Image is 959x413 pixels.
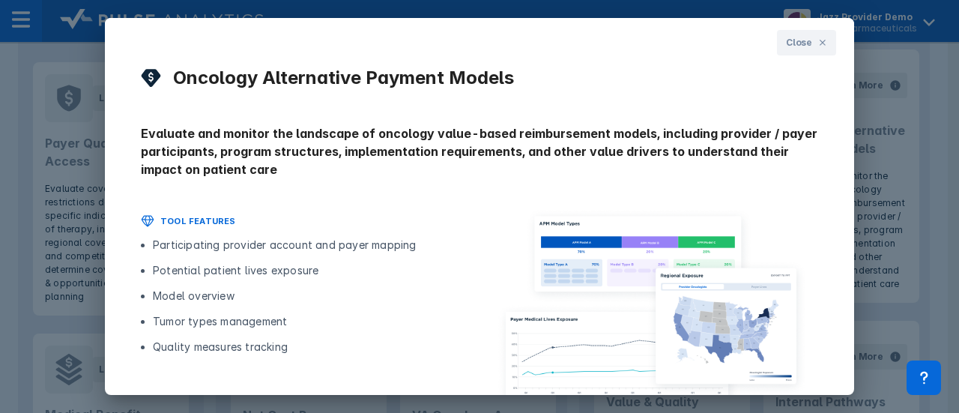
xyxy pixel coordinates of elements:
li: Tumor types management [153,313,417,330]
span: Close [786,36,812,49]
li: Quality measures tracking [153,339,417,355]
h2: Oncology Alternative Payment Models [173,67,514,88]
h2: Evaluate and monitor the landscape of oncology value-based reimbursement models, including provid... [141,124,818,178]
li: Participating provider account and payer mapping [153,237,417,253]
h2: TOOL FEATURES [160,214,236,228]
li: Potential patient lives exposure [153,262,417,279]
button: Close [777,30,836,55]
li: Model overview [153,288,417,304]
